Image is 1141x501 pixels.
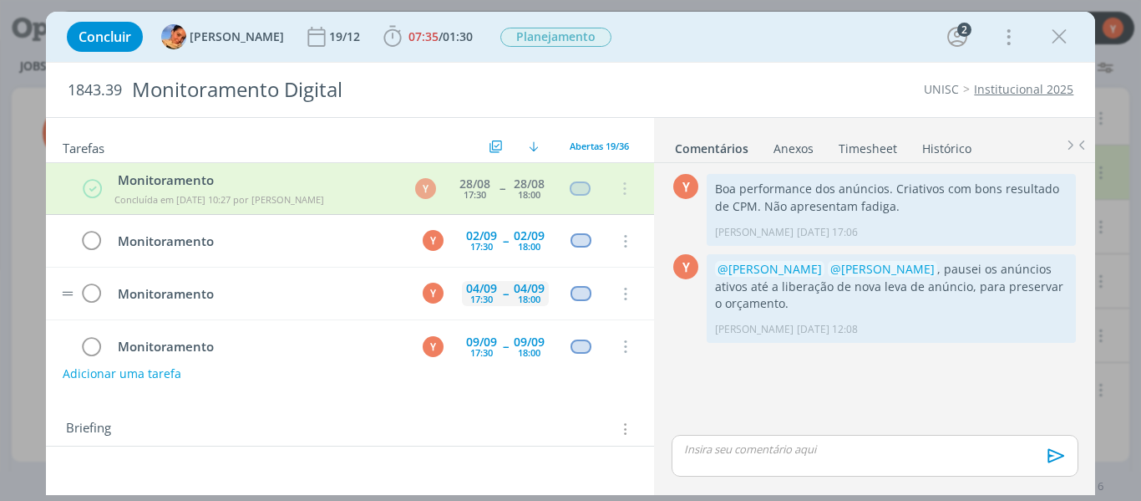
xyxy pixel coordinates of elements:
img: drag-icon.svg [62,291,74,296]
span: Tarefas [63,136,104,156]
button: L[PERSON_NAME] [161,24,284,49]
div: 18:00 [518,348,540,357]
a: Histórico [921,133,972,157]
div: Monitoramento [111,231,408,252]
div: Y [423,283,444,304]
div: Monitoramento Digital [125,69,647,110]
div: Y [423,336,444,357]
span: 01:30 [443,28,473,44]
span: Concluir [79,30,131,43]
span: 07:35 [408,28,439,44]
div: 17:30 [470,348,493,357]
span: / [439,28,443,44]
div: Y [673,254,698,279]
span: -- [503,340,508,352]
span: 1843.39 [68,81,122,100]
button: Adicionar uma tarefa [62,359,182,389]
span: @[PERSON_NAME] [830,261,935,277]
div: 19/12 [329,31,363,43]
div: 18:00 [518,190,540,199]
button: Y [420,281,445,306]
div: 18:00 [518,294,540,304]
button: Planejamento [500,27,612,48]
div: Monitoramento [111,171,399,190]
div: 17:30 [470,294,493,304]
div: 17:30 [470,242,493,251]
button: Y [420,228,445,253]
span: -- [503,288,508,299]
button: 07:35/01:30 [379,23,477,50]
img: L [161,24,186,49]
p: [PERSON_NAME] [715,322,794,337]
div: 09/09 [466,336,497,348]
div: 2 [957,23,971,37]
div: Monitoramento [111,284,408,304]
a: Timesheet [838,133,898,157]
span: Abertas 19/36 [570,140,629,152]
div: 18:00 [518,242,540,251]
a: Institucional 2025 [974,81,1073,97]
div: Monitoramento [111,336,408,357]
button: Y [420,334,445,359]
div: 02/09 [514,230,545,242]
span: @[PERSON_NAME] [718,261,822,277]
a: UNISC [924,81,959,97]
div: 04/09 [514,283,545,294]
button: 2 [944,23,971,50]
div: 28/08 [514,178,545,190]
img: arrow-down.svg [529,141,539,151]
p: [PERSON_NAME] [715,225,794,240]
a: Comentários [674,133,749,157]
span: -- [500,182,505,194]
span: Concluída em [DATE] 10:27 por [PERSON_NAME] [114,193,324,206]
div: 17:30 [464,190,486,199]
p: Boa performance dos anúncios. Criativos com bons resultado de CPM. Não apresentam fadiga. [715,181,1067,215]
div: Y [423,230,444,251]
p: , pausei os anúncios ativos até a liberação de nova leva de anúncio, para preservar o orçamento. [715,261,1067,312]
span: -- [503,235,508,247]
div: Y [673,174,698,199]
div: 02/09 [466,230,497,242]
span: [DATE] 12:08 [797,322,858,337]
button: Concluir [67,22,143,52]
span: Briefing [66,418,111,440]
div: 28/08 [459,178,490,190]
span: [PERSON_NAME] [190,31,284,43]
div: 04/09 [466,283,497,294]
div: 09/09 [514,336,545,348]
span: [DATE] 17:06 [797,225,858,240]
div: Anexos [773,141,814,157]
div: dialog [46,12,1096,495]
span: Planejamento [500,28,611,47]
